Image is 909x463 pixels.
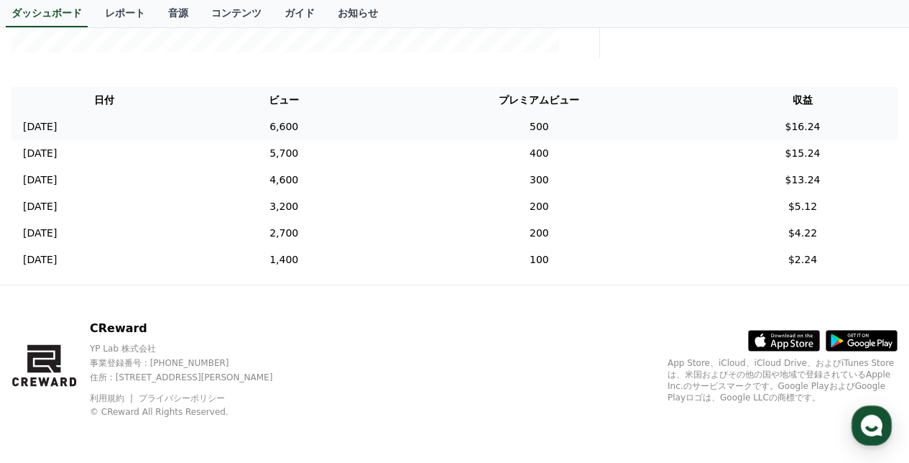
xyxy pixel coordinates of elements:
[371,220,708,247] td: 200
[371,114,708,140] td: 500
[90,320,297,337] p: CReward
[119,366,162,377] span: Messages
[23,199,57,214] p: [DATE]
[90,372,297,383] p: 住所 : [STREET_ADDRESS][PERSON_NAME]
[23,119,57,134] p: [DATE]
[371,167,708,193] td: 300
[371,247,708,273] td: 100
[708,87,898,114] th: 収益
[23,146,57,161] p: [DATE]
[90,343,297,354] p: YP Lab 株式会社
[708,220,898,247] td: $4.22
[139,393,225,403] a: プライバシーポリシー
[668,357,898,403] p: App Store、iCloud、iCloud Drive、およびiTunes Storeは、米国およびその他の国や地域で登録されているApple Inc.のサービスマークです。Google P...
[708,167,898,193] td: $13.24
[198,114,371,140] td: 6,600
[371,87,708,114] th: プレミアムビュー
[708,114,898,140] td: $16.24
[23,252,57,267] p: [DATE]
[198,193,371,220] td: 3,200
[198,167,371,193] td: 4,600
[371,140,708,167] td: 400
[90,357,297,369] p: 事業登録番号 : [PHONE_NUMBER]
[371,193,708,220] td: 200
[90,393,135,403] a: 利用規約
[198,220,371,247] td: 2,700
[185,344,276,380] a: Settings
[23,173,57,188] p: [DATE]
[95,344,185,380] a: Messages
[198,140,371,167] td: 5,700
[4,344,95,380] a: Home
[23,226,57,241] p: [DATE]
[708,247,898,273] td: $2.24
[708,140,898,167] td: $15.24
[198,87,371,114] th: ビュー
[708,193,898,220] td: $5.12
[37,365,62,377] span: Home
[198,247,371,273] td: 1,400
[11,87,198,114] th: 日付
[90,406,297,418] p: © CReward All Rights Reserved.
[213,365,248,377] span: Settings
